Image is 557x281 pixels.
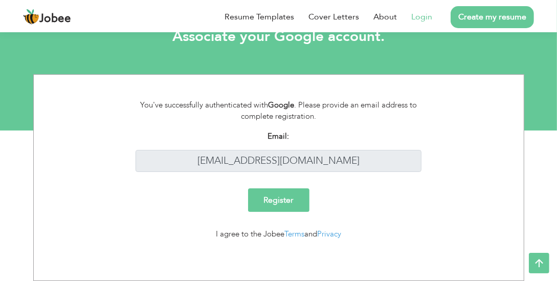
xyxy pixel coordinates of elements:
a: Jobee [23,9,71,25]
div: I agree to the Jobee and [120,228,437,240]
a: Login [411,11,432,23]
div: You've successfully authenticated with . Please provide an email address to complete registration. [120,99,437,122]
span: Jobee [39,13,71,25]
input: Enter your email address [136,150,421,172]
a: About [373,11,397,23]
a: Create my resume [451,6,534,28]
a: Cover Letters [308,11,359,23]
a: Terms [284,229,304,239]
strong: Email: [268,131,289,141]
img: jobee.io [23,9,39,25]
a: Resume Templates [225,11,294,23]
input: Register [248,188,309,212]
a: Privacy [317,229,341,239]
strong: Google [268,100,294,110]
h3: Associate your Google account. [77,28,480,46]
